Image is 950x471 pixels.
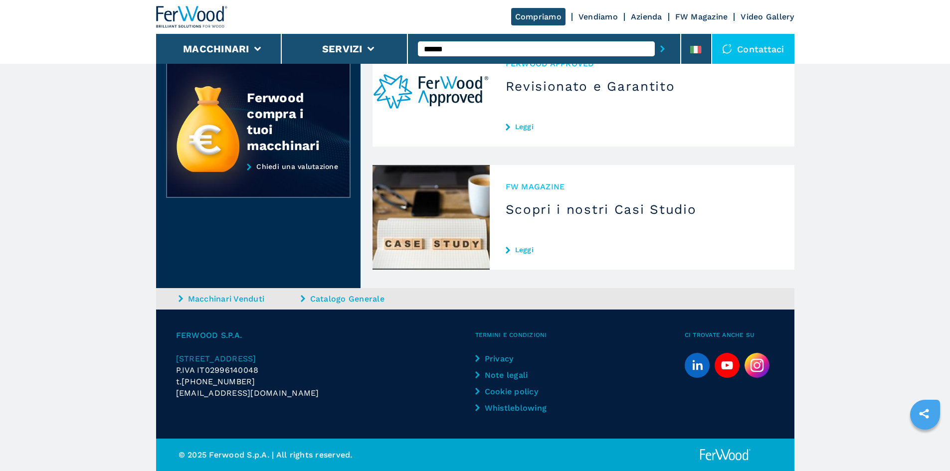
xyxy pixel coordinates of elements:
img: Contattaci [722,44,732,54]
h3: Scopri i nostri Casi Studio [506,201,778,217]
a: [STREET_ADDRESS] [176,353,475,364]
span: [PHONE_NUMBER] [182,376,255,387]
a: youtube [715,353,740,378]
span: FW MAGAZINE [506,181,778,192]
span: Ci trovate anche su [685,329,774,341]
span: FERWOOD S.P.A. [176,329,475,341]
a: Catalogo Generale [301,293,420,305]
a: linkedin [685,353,710,378]
a: Whistleblowing [475,402,559,414]
div: Contattaci [712,34,794,64]
img: Revisionato e Garantito [373,42,490,147]
a: Cookie policy [475,386,559,397]
a: Leggi [506,246,778,254]
a: Azienda [631,12,662,21]
span: [STREET_ADDRESS] [176,354,256,363]
img: Ferwood [698,449,752,461]
span: [EMAIL_ADDRESS][DOMAIN_NAME] [176,387,319,399]
a: Video Gallery [741,12,794,21]
h3: Revisionato e Garantito [506,78,778,94]
img: Scopri i nostri Casi Studio [373,165,490,270]
button: Macchinari [183,43,249,55]
a: Privacy [475,353,559,364]
span: Termini e condizioni [475,329,685,341]
img: Instagram [745,353,769,378]
a: Vendiamo [578,12,618,21]
a: Chiedi una valutazione [166,162,351,198]
a: FW Magazine [675,12,728,21]
div: t. [176,376,475,387]
img: Ferwood [156,6,228,28]
a: Leggi [506,123,778,131]
div: Ferwood compra i tuoi macchinari [247,90,330,154]
button: Servizi [322,43,363,55]
span: P.IVA IT02996140048 [176,365,259,375]
a: Note legali [475,369,559,381]
a: Macchinari Venduti [179,293,298,305]
button: submit-button [655,37,670,60]
p: © 2025 Ferwood S.p.A. | All rights reserved. [179,449,475,461]
a: Compriamo [511,8,566,25]
a: sharethis [912,401,937,426]
iframe: Chat [908,426,943,464]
